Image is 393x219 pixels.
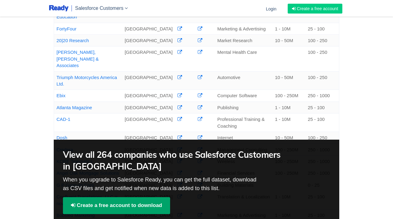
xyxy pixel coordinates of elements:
[215,90,273,102] td: Computer Software
[288,4,343,14] a: Create a free account
[305,34,339,46] td: 100 - 250
[215,23,273,34] td: Marketing & Advertising
[122,23,175,34] td: [GEOGRAPHIC_DATA]
[56,93,65,98] a: Ebix
[305,90,339,102] td: 250 - 1000
[56,117,70,122] a: CAD-1
[63,149,282,172] h2: View all 264 companies who use Salesforce Customers in [GEOGRAPHIC_DATA]
[215,132,273,144] td: Internet
[122,102,175,113] td: [GEOGRAPHIC_DATA]
[49,5,68,12] img: logo
[273,132,305,144] td: 10 - 50M
[75,6,123,11] span: Salesforce Customers
[305,23,339,34] td: 25 - 100
[215,102,273,113] td: Publishing
[215,113,273,132] td: Professional Training & Coaching
[122,90,175,102] td: [GEOGRAPHIC_DATA]
[305,113,339,132] td: 25 - 100
[63,197,170,214] a: Create a free account to download
[122,71,175,90] td: [GEOGRAPHIC_DATA]
[215,46,273,71] td: Mental Health Care
[266,6,276,11] span: Login
[56,38,89,43] a: 20|20 Research
[305,71,339,90] td: 100 - 250
[273,23,305,34] td: 1 - 10M
[56,50,99,68] a: [PERSON_NAME], [PERSON_NAME] & Associates
[56,75,117,86] a: Triumph Motorcycles America Ltd.
[215,71,273,90] td: Automotive
[56,105,92,110] a: Atlanta Magazine
[305,102,339,113] td: 25 - 100
[56,26,76,31] a: FortyFour
[122,34,175,46] td: [GEOGRAPHIC_DATA]
[262,1,280,17] a: Login
[273,113,305,132] td: 1 - 10M
[122,113,175,132] td: [GEOGRAPHIC_DATA]
[56,135,67,140] a: Dosh
[273,34,305,46] td: 10 - 50M
[215,34,273,46] td: Market Research
[273,102,305,113] td: 1 - 10M
[305,46,339,71] td: 100 - 250
[122,46,175,71] td: [GEOGRAPHIC_DATA]
[122,132,175,144] td: [GEOGRAPHIC_DATA]
[305,132,339,144] td: 100 - 250
[273,71,305,90] td: 10 - 50M
[273,90,305,102] td: 100 - 250M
